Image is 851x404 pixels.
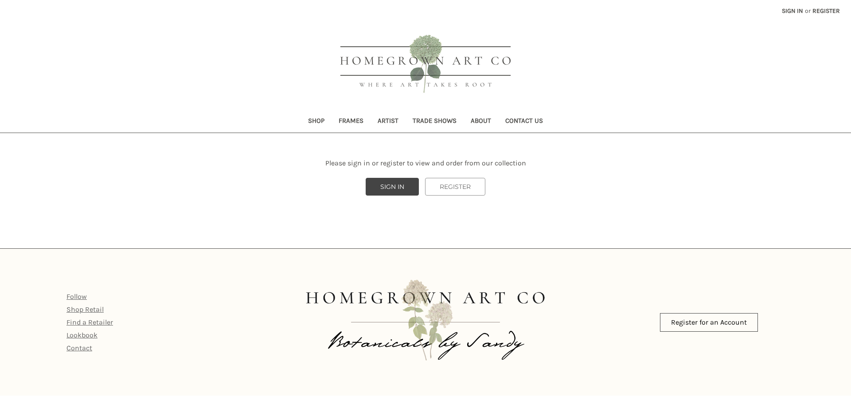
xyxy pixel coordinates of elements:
[326,25,525,105] img: HOMEGROWN ART CO
[66,344,92,352] a: Contact
[804,6,812,16] span: or
[66,318,113,326] a: Find a Retailer
[406,111,464,133] a: Trade Shows
[332,111,371,133] a: Frames
[498,111,550,133] a: Contact Us
[66,331,98,339] a: Lookbook
[66,305,104,314] a: Shop Retail
[371,111,406,133] a: Artist
[366,178,419,196] a: SIGN IN
[325,159,526,167] span: Please sign in or register to view and order from our collection
[425,178,485,196] a: REGISTER
[66,292,87,301] a: Follow
[660,313,758,332] a: Register for an Account
[464,111,498,133] a: About
[301,111,332,133] a: Shop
